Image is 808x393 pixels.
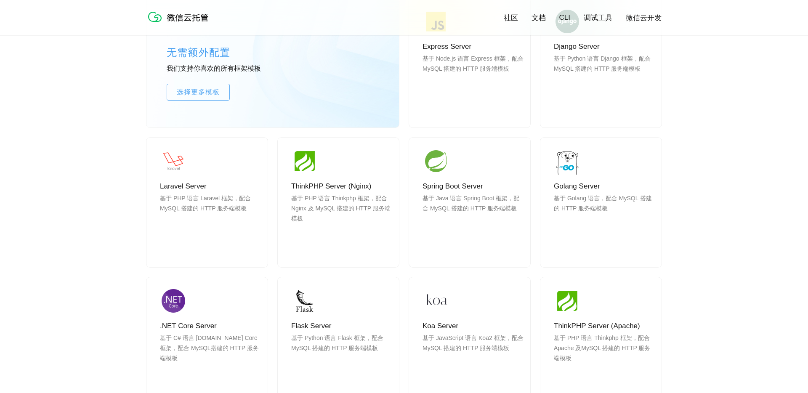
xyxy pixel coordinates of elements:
[167,64,293,74] p: 我们支持你喜欢的所有框架模板
[146,19,214,27] a: 微信云托管
[291,193,392,234] p: 基于 PHP 语言 Thinkphp 框架，配合 Nginx 及 MySQL 搭建的 HTTP 服务端模板
[554,333,655,373] p: 基于 PHP 语言 Thinkphp 框架，配合 Apache 及MySQL 搭建的 HTTP 服务端模板
[160,333,261,373] p: 基于 C# 语言 [DOMAIN_NAME] Core 框架，配合 MySQL搭建的 HTTP 服务端模板
[532,13,546,23] a: 文档
[626,13,662,23] a: 微信云开发
[160,321,261,331] p: .NET Core Server
[554,181,655,191] p: Golang Server
[423,42,524,52] p: Express Server
[554,193,655,234] p: 基于 Golang 语言，配合 MySQL 搭建的 HTTP 服务端模板
[554,42,655,52] p: Django Server
[160,193,261,234] p: 基于 PHP 语言 Laravel 框架，配合 MySQL 搭建的 HTTP 服务端模板
[167,44,293,61] p: 无需额外配置
[423,181,524,191] p: Spring Boot Server
[423,193,524,234] p: 基于 Java 语言 Spring Boot 框架，配合 MySQL 搭建的 HTTP 服务端模板
[423,333,524,373] p: 基于 JavaScript 语言 Koa2 框架，配合 MySQL 搭建的 HTTP 服务端模板
[554,321,655,331] p: ThinkPHP Server (Apache)
[291,321,392,331] p: Flask Server
[291,333,392,373] p: 基于 Python 语言 Flask 框架，配合 MySQL 搭建的 HTTP 服务端模板
[146,8,214,25] img: 微信云托管
[554,53,655,94] p: 基于 Python 语言 Django 框架，配合 MySQL 搭建的 HTTP 服务端模板
[160,181,261,191] p: Laravel Server
[584,13,612,23] a: 调试工具
[167,87,229,97] span: 选择更多模板
[423,321,524,331] p: Koa Server
[291,181,392,191] p: ThinkPHP Server (Nginx)
[504,13,518,23] a: 社区
[559,13,570,22] a: CLI
[423,53,524,94] p: 基于 Node.js 语言 Express 框架，配合 MySQL 搭建的 HTTP 服务端模板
